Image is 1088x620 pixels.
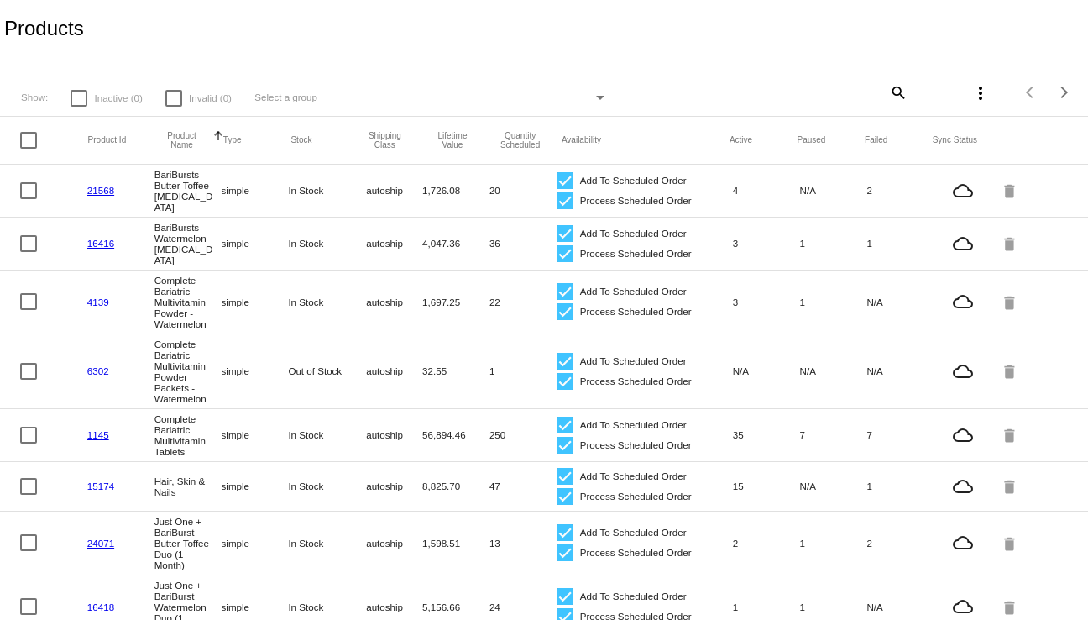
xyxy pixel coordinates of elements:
mat-cell: Complete Bariatric Multivitamin Powder - Watermelon [154,271,222,334]
mat-cell: N/A [733,361,800,381]
mat-cell: In Stock [288,292,355,312]
mat-cell: 7 [866,425,934,444]
mat-cell: 1 [800,292,867,312]
mat-cell: Complete Bariatric Multivitamin Tablets [154,409,222,461]
mat-cell: simple [222,234,289,253]
button: Previous page [1014,76,1048,109]
button: Change sorting for TotalQuantityScheduledActive [730,135,752,145]
mat-cell: N/A [800,361,867,381]
mat-cell: N/A [800,476,867,496]
mat-cell: autoship [355,361,422,381]
mat-select: Select a group [254,87,607,108]
span: Add To Scheduled Order [580,351,687,371]
mat-cell: 5,156.66 [422,597,489,617]
span: Add To Scheduled Order [580,281,687,302]
button: Change sorting for ShippingClass [358,131,411,150]
mat-cell: 7 [800,425,867,444]
span: Inactive (0) [94,88,142,108]
button: Change sorting for ProductName [155,131,208,150]
mat-cell: 36 [489,234,557,253]
span: Add To Scheduled Order [580,223,687,244]
mat-cell: 20 [489,181,557,200]
mat-cell: 22 [489,292,557,312]
button: Change sorting for LifetimeValue [426,131,479,150]
button: Change sorting for ExternalId [88,135,127,145]
mat-icon: cloud_queue [934,425,992,445]
mat-cell: 1 [866,234,934,253]
a: 4139 [87,297,109,307]
mat-cell: 35 [733,425,800,444]
button: Change sorting for TotalQuantityScheduledPaused [797,135,825,145]
mat-icon: delete [1001,289,1021,315]
button: Change sorting for ProductType [223,135,242,145]
mat-cell: simple [222,476,289,496]
mat-cell: 8,825.70 [422,476,489,496]
span: Show: [21,92,48,102]
button: Change sorting for QuantityScheduled [494,131,547,150]
a: 6302 [87,365,109,376]
button: Change sorting for StockLevel [290,135,311,145]
span: Add To Scheduled Order [580,523,687,543]
mat-cell: In Stock [288,533,355,553]
span: Process Scheduled Order [580,244,692,264]
span: Process Scheduled Order [580,191,692,211]
mat-icon: delete [1001,177,1021,203]
mat-icon: delete [1001,358,1021,384]
mat-cell: autoship [355,234,422,253]
mat-icon: cloud_queue [934,361,992,381]
mat-icon: delete [1001,230,1021,256]
mat-cell: 2 [866,181,934,200]
mat-cell: 56,894.46 [422,425,489,444]
mat-cell: 13 [489,533,557,553]
a: 21568 [87,185,114,196]
button: Next page [1048,76,1081,109]
mat-icon: cloud_queue [934,596,992,617]
a: 16416 [87,238,114,249]
mat-cell: Just One + BariBurst Butter Toffee Duo (1 Month) [154,512,222,575]
mat-header-cell: Availability [562,135,730,144]
span: Add To Scheduled Order [580,415,687,435]
mat-cell: Out of Stock [288,361,355,381]
span: Add To Scheduled Order [580,171,687,191]
mat-cell: In Stock [288,234,355,253]
mat-cell: N/A [866,292,934,312]
mat-cell: 1 [800,597,867,617]
mat-cell: In Stock [288,425,355,444]
mat-cell: 3 [733,292,800,312]
mat-cell: In Stock [288,476,355,496]
mat-cell: 2 [733,533,800,553]
mat-cell: simple [222,181,289,200]
mat-cell: simple [222,361,289,381]
mat-cell: autoship [355,533,422,553]
mat-cell: 1 [489,361,557,381]
mat-cell: simple [222,597,289,617]
h2: Products [4,17,84,40]
mat-cell: simple [222,533,289,553]
mat-cell: N/A [800,181,867,200]
mat-cell: 250 [489,425,557,444]
span: Add To Scheduled Order [580,586,687,607]
mat-icon: cloud_queue [934,234,992,254]
mat-cell: simple [222,292,289,312]
a: 1145 [87,429,109,440]
mat-icon: cloud_queue [934,181,992,201]
mat-cell: N/A [866,597,934,617]
mat-cell: In Stock [288,597,355,617]
mat-cell: N/A [866,361,934,381]
mat-cell: BariBursts – Butter Toffee [MEDICAL_DATA] [154,165,222,217]
mat-cell: 1 [800,533,867,553]
span: Process Scheduled Order [580,486,692,507]
a: 16418 [87,602,114,612]
mat-cell: Complete Bariatric Multivitamin Powder Packets - Watermelon [154,334,222,408]
mat-cell: 47 [489,476,557,496]
mat-cell: 1,697.25 [422,292,489,312]
mat-icon: delete [1001,473,1021,499]
mat-cell: 1 [733,597,800,617]
mat-cell: 4 [733,181,800,200]
mat-cell: autoship [355,425,422,444]
mat-icon: delete [1001,530,1021,556]
button: Change sorting for ValidationErrorCode [933,135,977,145]
span: Process Scheduled Order [580,543,692,563]
mat-icon: more_vert [970,83,991,103]
mat-cell: 1 [800,234,867,253]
